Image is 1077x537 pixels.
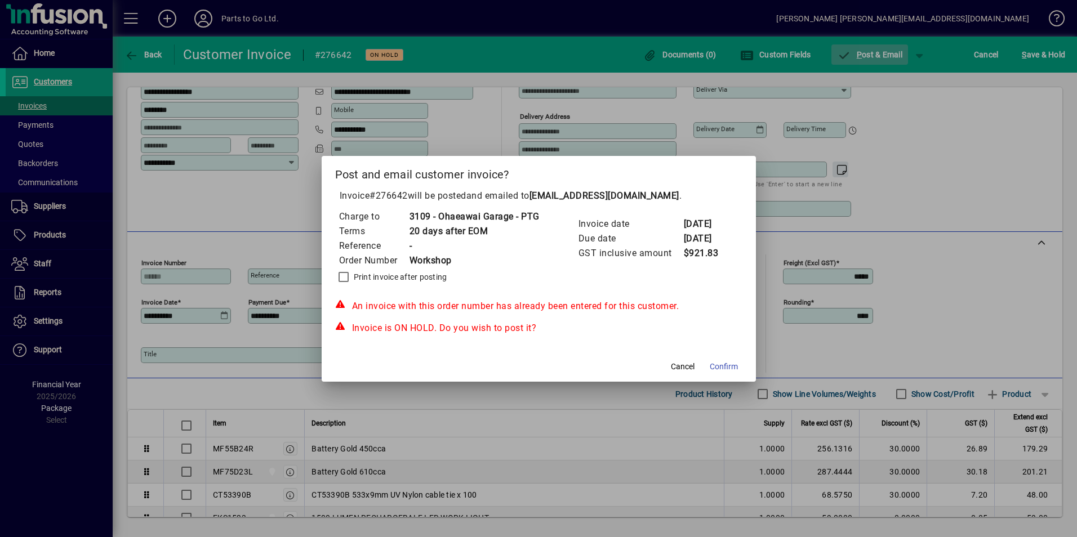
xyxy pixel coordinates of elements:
[578,231,683,246] td: Due date
[409,239,540,253] td: -
[339,253,409,268] td: Order Number
[710,361,738,373] span: Confirm
[322,156,756,189] h2: Post and email customer invoice?
[705,357,742,377] button: Confirm
[409,253,540,268] td: Workshop
[671,361,695,373] span: Cancel
[335,321,742,335] div: Invoice is ON HOLD. Do you wish to post it?
[683,217,728,231] td: [DATE]
[409,224,540,239] td: 20 days after EOM
[339,224,409,239] td: Terms
[665,357,701,377] button: Cancel
[370,190,408,201] span: #276642
[339,209,409,224] td: Charge to
[578,246,683,261] td: GST inclusive amount
[529,190,679,201] b: [EMAIL_ADDRESS][DOMAIN_NAME]
[578,217,683,231] td: Invoice date
[409,209,540,224] td: 3109 - Ohaeawai Garage - PTG
[683,246,728,261] td: $921.83
[335,299,742,313] div: An invoice with this order number has already been entered for this customer.
[466,190,679,201] span: and emailed to
[683,231,728,246] td: [DATE]
[351,271,447,283] label: Print invoice after posting
[339,239,409,253] td: Reference
[335,189,742,203] p: Invoice will be posted .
